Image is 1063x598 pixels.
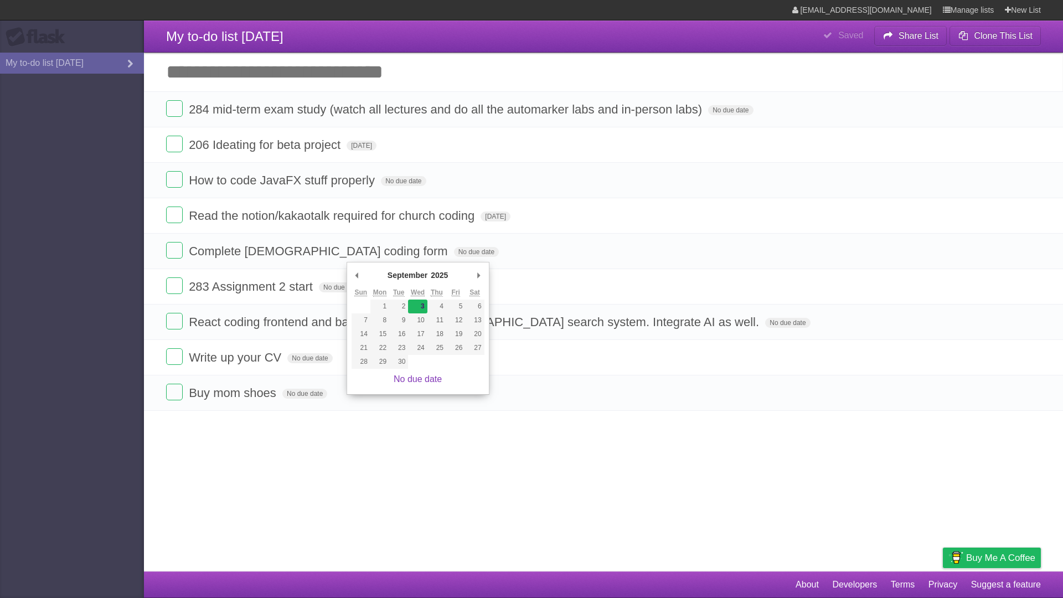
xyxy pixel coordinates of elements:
[189,209,477,223] span: Read the notion/kakaotalk required for church coding
[381,176,426,186] span: No due date
[899,31,938,40] b: Share List
[408,300,427,313] button: 3
[166,171,183,188] label: Done
[319,282,364,292] span: No due date
[166,242,183,259] label: Done
[765,318,810,328] span: No due date
[189,244,450,258] span: Complete [DEMOGRAPHIC_DATA] coding form
[446,300,465,313] button: 5
[166,136,183,152] label: Done
[166,348,183,365] label: Done
[796,574,819,595] a: About
[966,548,1035,568] span: Buy me a coffee
[408,341,427,355] button: 24
[166,384,183,400] label: Done
[481,212,510,221] span: [DATE]
[446,341,465,355] button: 26
[354,288,367,297] abbr: Sunday
[465,313,484,327] button: 13
[469,288,480,297] abbr: Saturday
[189,315,762,329] span: React coding frontend and backend project: [DEMOGRAPHIC_DATA] search system. Integrate AI as well.
[389,355,408,369] button: 30
[389,300,408,313] button: 2
[347,141,376,151] span: [DATE]
[452,288,460,297] abbr: Friday
[189,138,343,152] span: 206 Ideating for beta project
[393,288,404,297] abbr: Tuesday
[708,105,753,115] span: No due date
[874,26,947,46] button: Share List
[389,313,408,327] button: 9
[465,327,484,341] button: 20
[386,267,429,283] div: September
[427,300,446,313] button: 4
[431,288,443,297] abbr: Thursday
[950,26,1041,46] button: Clone This List
[394,374,442,384] a: No due date
[832,574,877,595] a: Developers
[446,313,465,327] button: 12
[282,389,327,399] span: No due date
[838,30,863,40] b: Saved
[166,100,183,117] label: Done
[373,288,387,297] abbr: Monday
[287,353,332,363] span: No due date
[189,280,316,293] span: 283 Assignment 2 start
[473,267,484,283] button: Next Month
[411,288,425,297] abbr: Wednesday
[408,313,427,327] button: 10
[974,31,1033,40] b: Clone This List
[352,327,370,341] button: 14
[891,574,915,595] a: Terms
[370,341,389,355] button: 22
[370,327,389,341] button: 15
[166,207,183,223] label: Done
[971,574,1041,595] a: Suggest a feature
[429,267,450,283] div: 2025
[427,327,446,341] button: 18
[465,300,484,313] button: 6
[352,341,370,355] button: 21
[370,355,389,369] button: 29
[465,341,484,355] button: 27
[389,327,408,341] button: 16
[189,350,284,364] span: Write up your CV
[352,313,370,327] button: 7
[446,327,465,341] button: 19
[352,355,370,369] button: 28
[389,341,408,355] button: 23
[948,548,963,567] img: Buy me a coffee
[370,313,389,327] button: 8
[189,386,279,400] span: Buy mom shoes
[370,300,389,313] button: 1
[189,102,705,116] span: 284 mid-term exam study (watch all lectures and do all the automarker labs and in-person labs)
[943,548,1041,568] a: Buy me a coffee
[166,29,283,44] span: My to-do list [DATE]
[454,247,499,257] span: No due date
[427,313,446,327] button: 11
[408,327,427,341] button: 17
[928,574,957,595] a: Privacy
[166,313,183,329] label: Done
[166,277,183,294] label: Done
[6,27,72,47] div: Flask
[427,341,446,355] button: 25
[189,173,378,187] span: How to code JavaFX stuff properly
[352,267,363,283] button: Previous Month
